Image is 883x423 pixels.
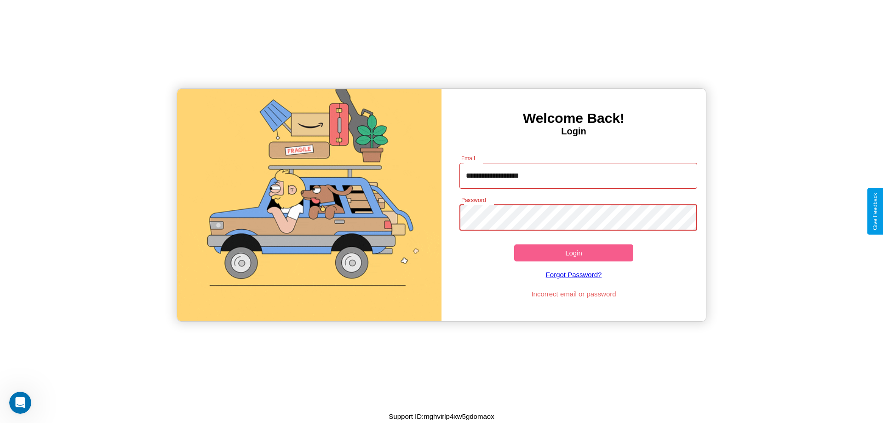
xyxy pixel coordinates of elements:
h3: Welcome Back! [441,110,706,126]
a: Forgot Password? [455,261,693,288]
iframe: Intercom live chat [9,392,31,414]
div: Give Feedback [872,193,878,230]
h4: Login [441,126,706,137]
label: Password [461,196,486,204]
p: Incorrect email or password [455,288,693,300]
img: gif [177,89,441,321]
p: Support ID: mghvirlp4xw5gdomaox [389,410,494,423]
button: Login [514,244,633,261]
label: Email [461,154,476,162]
